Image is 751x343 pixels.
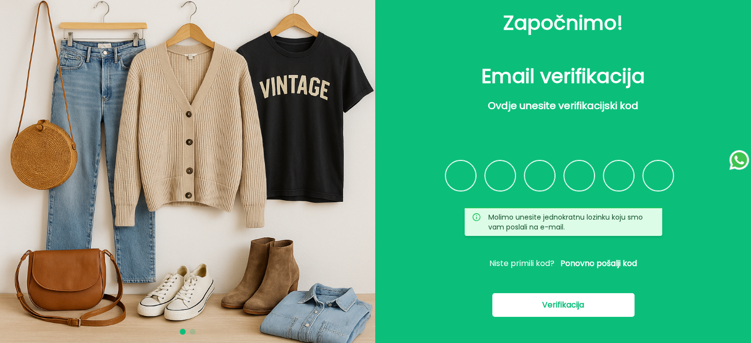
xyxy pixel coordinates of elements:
[485,160,515,191] input: Digit 2
[465,258,662,269] button: Niste primili kod?Ponovno pošalji kod
[564,160,594,191] input: Digit 4
[465,99,662,113] p: Ovdje unesite verifikacijski kod
[524,160,555,191] input: Digit 3
[560,258,637,269] span: Ponovno pošalji kod
[603,160,634,191] input: Digit 5
[643,160,673,191] input: Digit 6
[445,160,476,191] input: Please enter verification code. Digit 1
[488,212,654,232] p: Molimo unesite jednokratnu lozinku koju smo vam poslali na e-mail.
[542,299,584,311] span: Verifikacija
[392,8,736,38] h2: Započnimo!
[465,61,662,91] h2: Email verifikacija
[492,293,634,317] button: Verifikacija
